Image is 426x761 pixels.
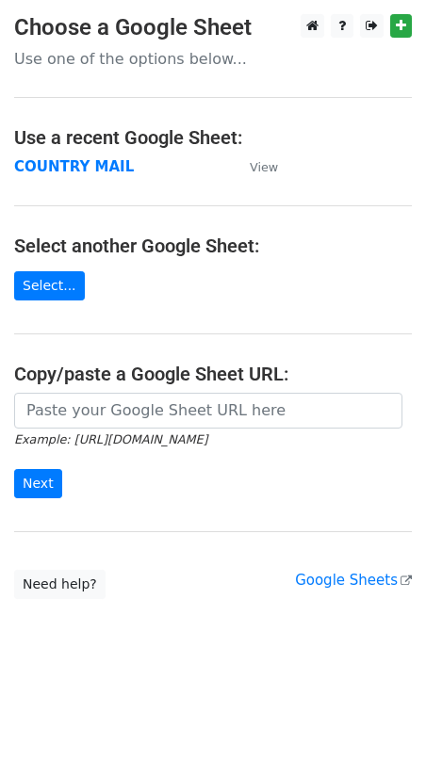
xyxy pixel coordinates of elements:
[14,469,62,498] input: Next
[14,570,106,599] a: Need help?
[231,158,278,175] a: View
[250,160,278,174] small: View
[14,235,412,257] h4: Select another Google Sheet:
[14,432,207,446] small: Example: [URL][DOMAIN_NAME]
[14,393,402,429] input: Paste your Google Sheet URL here
[14,49,412,69] p: Use one of the options below...
[14,271,85,300] a: Select...
[14,14,412,41] h3: Choose a Google Sheet
[295,572,412,589] a: Google Sheets
[14,363,412,385] h4: Copy/paste a Google Sheet URL:
[14,158,134,175] a: COUNTRY MAIL
[14,126,412,149] h4: Use a recent Google Sheet:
